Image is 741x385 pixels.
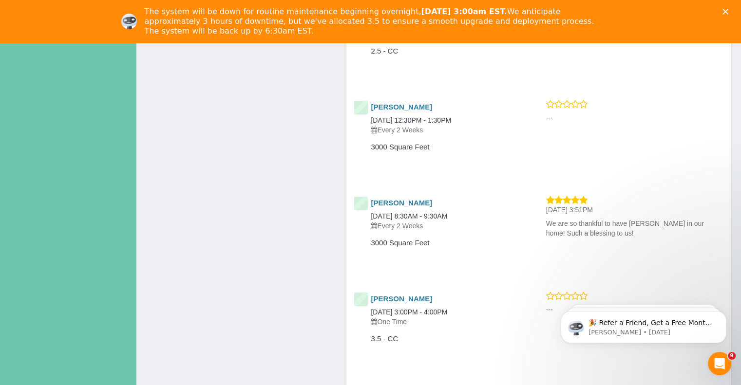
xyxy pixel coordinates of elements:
[722,9,732,15] div: Close
[371,239,516,247] h4: 3000 Square Feet
[121,14,137,29] img: Profile image for Ellie
[421,7,507,16] b: [DATE] 3:00am EST.
[145,7,605,36] div: The system will be down for routine maintenance beginning overnight, We anticipate approximately ...
[728,352,736,360] span: 9
[371,335,516,343] h4: 3.5 - CC
[546,219,723,238] p: We are so thankful to have [PERSON_NAME] in our home! Such a blessing to us!
[371,103,432,111] a: [PERSON_NAME]
[371,199,432,207] a: [PERSON_NAME]
[546,291,741,359] iframe: Intercom notifications message
[371,317,516,327] p: One Time
[371,125,516,135] p: Every 2 Weeks
[371,116,451,124] a: [DATE] 12:30PM - 1:30PM
[708,352,731,375] iframe: Intercom live chat
[546,205,723,215] p: [DATE] 3:51PM
[371,308,447,316] a: [DATE] 3:00PM - 4:00PM
[371,143,516,151] h4: 3000 Square Feet
[546,113,723,123] p: ---
[371,212,447,220] a: [DATE] 8:30AM - 9:30AM
[371,221,516,231] p: Every 2 Weeks
[371,47,516,55] h4: 2.5 - CC
[371,294,432,303] a: [PERSON_NAME]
